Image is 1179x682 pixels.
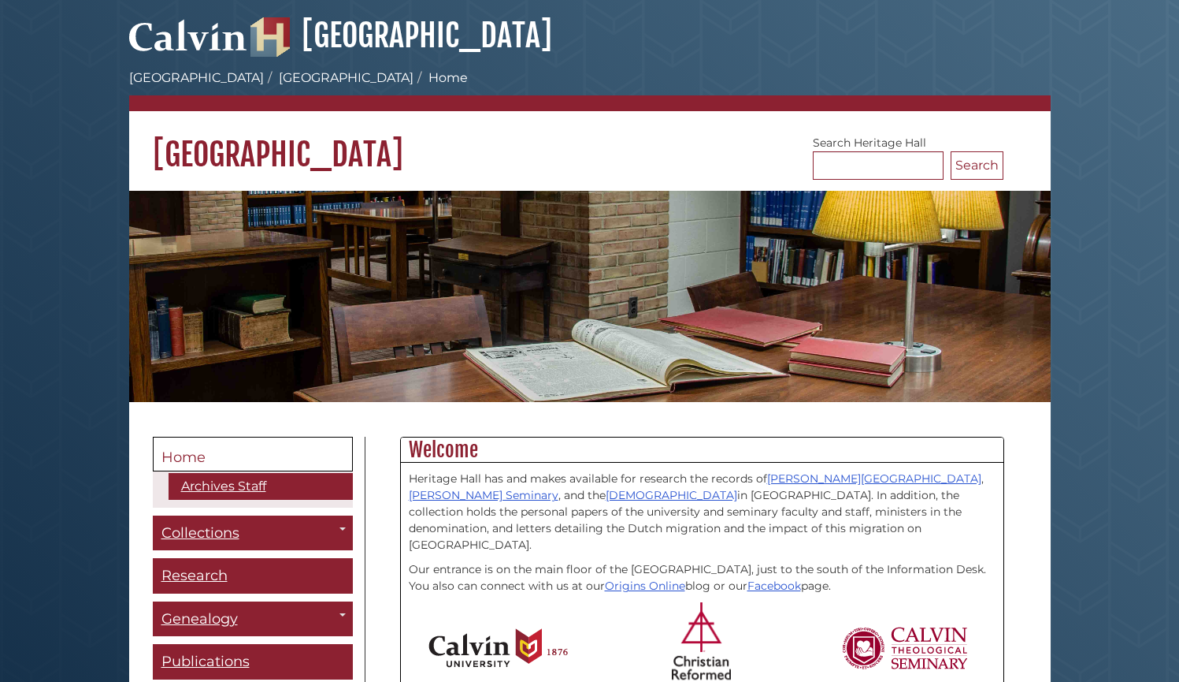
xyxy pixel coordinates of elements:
nav: breadcrumb [129,69,1051,111]
a: Research [153,558,353,594]
p: Our entrance is on the main floor of the [GEOGRAPHIC_DATA], just to the south of the Information ... [409,561,995,594]
img: Hekman Library Logo [250,17,290,57]
img: Calvin University [428,628,568,668]
a: Facebook [747,579,801,593]
span: Home [161,449,206,466]
span: Genealogy [161,610,238,628]
span: Research [161,567,228,584]
a: Publications [153,644,353,680]
a: Calvin University [129,36,247,50]
a: Origins Online [605,579,685,593]
a: [GEOGRAPHIC_DATA] [129,70,264,85]
a: [GEOGRAPHIC_DATA] [250,16,552,55]
h1: [GEOGRAPHIC_DATA] [129,111,1051,174]
a: [GEOGRAPHIC_DATA] [279,70,413,85]
span: Publications [161,653,250,670]
a: Home [153,437,353,471]
a: Genealogy [153,602,353,637]
p: Heritage Hall has and makes available for research the records of , , and the in [GEOGRAPHIC_DATA... [409,471,995,553]
span: Collections [161,524,239,542]
a: [PERSON_NAME][GEOGRAPHIC_DATA] [767,471,981,486]
button: Search [951,151,1003,180]
a: [DEMOGRAPHIC_DATA] [606,488,737,502]
a: [PERSON_NAME] Seminary [409,488,558,502]
img: Calvin Theological Seminary [841,627,969,669]
a: Archives Staff [169,473,353,500]
h2: Welcome [401,438,1003,463]
li: Home [413,69,468,88]
a: Collections [153,516,353,551]
img: Calvin [129,13,247,57]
